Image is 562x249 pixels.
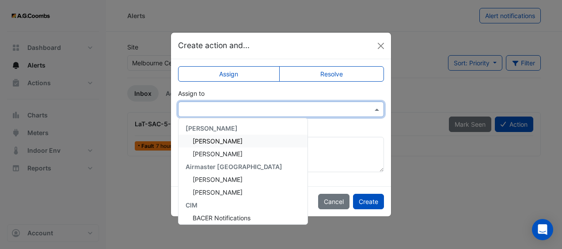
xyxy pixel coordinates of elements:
label: Resolve [279,66,384,82]
div: Options List [178,118,308,224]
span: CIM [186,201,197,209]
span: [PERSON_NAME] [193,176,243,183]
label: Assign to [178,89,205,98]
span: [PERSON_NAME] [193,189,243,196]
label: Assign [178,66,280,82]
button: Cancel [318,194,349,209]
span: [PERSON_NAME] [193,137,243,145]
h5: Create action and... [178,40,250,51]
span: [PERSON_NAME] [186,124,238,132]
span: [PERSON_NAME] [193,150,243,158]
div: Open Intercom Messenger [532,219,553,240]
span: Airmaster [GEOGRAPHIC_DATA] [186,163,282,170]
button: Close [374,39,387,53]
span: BACER Notifications [193,214,251,222]
button: Create [353,194,384,209]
